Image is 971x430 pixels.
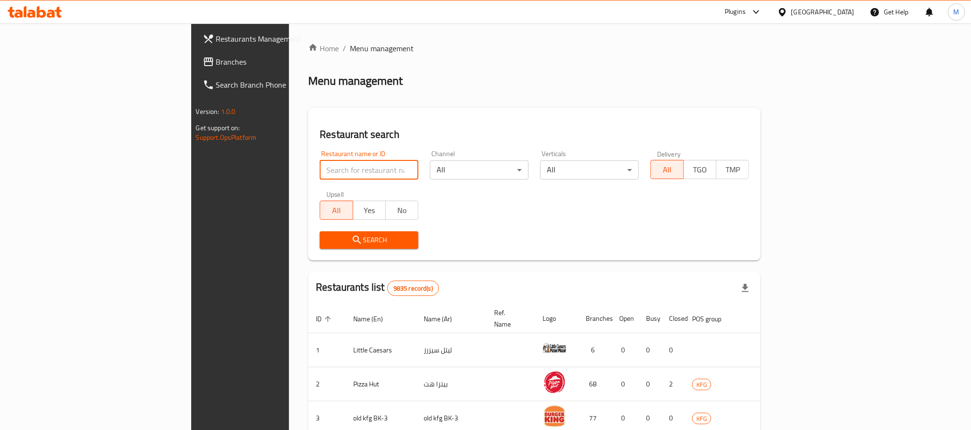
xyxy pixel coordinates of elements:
td: 68 [578,367,612,401]
button: All [650,160,683,179]
td: 0 [638,367,661,401]
span: Get support on: [196,122,240,134]
th: Open [612,304,638,333]
h2: Restaurants list [316,280,439,296]
a: Restaurants Management [195,27,353,50]
img: Little Caesars [543,336,566,360]
td: بيتزا هت [416,367,486,401]
span: Menu management [350,43,414,54]
div: All [430,160,529,180]
span: TGO [688,163,713,177]
span: Name (Ar) [424,313,464,325]
span: KFG [693,413,711,424]
button: Search [320,231,418,249]
nav: breadcrumb [308,43,761,54]
div: All [540,160,639,180]
div: Total records count [387,281,439,296]
td: 0 [612,367,638,401]
span: All [655,163,680,177]
button: All [320,201,353,220]
th: Branches [578,304,612,333]
td: Little Caesars [346,333,416,367]
span: No [390,204,415,217]
h2: Restaurant search [320,127,749,142]
span: Version: [196,105,220,118]
td: Pizza Hut [346,367,416,401]
button: No [385,201,418,220]
label: Upsell [326,191,344,198]
th: Logo [535,304,578,333]
div: Plugins [725,6,746,18]
span: ID [316,313,334,325]
span: Search [327,234,411,246]
td: 0 [638,333,661,367]
span: POS group [692,313,734,325]
button: Yes [353,201,386,220]
label: Delivery [657,150,681,157]
th: Busy [638,304,661,333]
span: Branches [216,56,346,68]
button: TGO [683,160,717,179]
a: Support.OpsPlatform [196,131,257,144]
td: 0 [612,333,638,367]
span: TMP [720,163,745,177]
span: Name (En) [353,313,395,325]
span: Search Branch Phone [216,79,346,91]
a: Search Branch Phone [195,73,353,96]
span: All [324,204,349,217]
h2: Menu management [308,73,403,89]
button: TMP [716,160,749,179]
td: 2 [661,367,684,401]
span: Restaurants Management [216,33,346,45]
td: ليتل سيزرز [416,333,486,367]
th: Closed [661,304,684,333]
td: 0 [661,333,684,367]
div: [GEOGRAPHIC_DATA] [791,7,855,17]
span: 9835 record(s) [388,284,439,293]
input: Search for restaurant name or ID.. [320,160,418,180]
span: KFG [693,379,711,390]
span: Ref. Name [494,307,523,330]
span: M [954,7,959,17]
span: Yes [357,204,382,217]
span: 1.0.0 [221,105,236,118]
div: Export file [734,277,757,300]
a: Branches [195,50,353,73]
img: Pizza Hut [543,370,566,394]
img: old kfg BK-3 [543,404,566,428]
td: 6 [578,333,612,367]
